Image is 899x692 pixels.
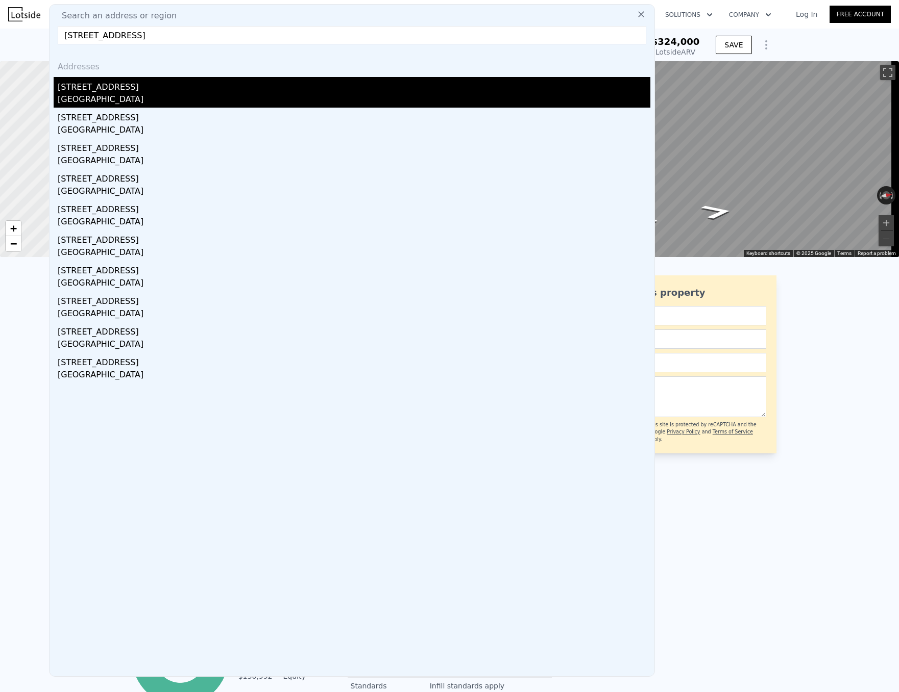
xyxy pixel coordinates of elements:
[54,10,177,22] span: Search an address or region
[58,26,646,44] input: Enter an address, city, region, neighborhood or zip code
[651,47,700,57] div: Lotside ARV
[6,236,21,251] a: Zoom out
[877,190,896,200] button: Reset the view
[54,53,650,77] div: Addresses
[784,9,830,19] a: Log In
[890,186,896,204] button: Rotate clockwise
[351,681,430,691] div: Standards
[582,353,766,372] input: Phone
[58,77,650,93] div: [STREET_ADDRESS]
[648,421,766,443] div: This site is protected by reCAPTCHA and the Google and apply.
[467,61,899,257] div: Street View
[58,230,650,246] div: [STREET_ADDRESS]
[58,155,650,169] div: [GEOGRAPHIC_DATA]
[6,221,21,236] a: Zoom in
[713,429,753,434] a: Terms of Service
[58,138,650,155] div: [STREET_ADDRESS]
[58,216,650,230] div: [GEOGRAPHIC_DATA]
[657,6,721,24] button: Solutions
[58,108,650,124] div: [STREET_ADDRESS]
[58,199,650,216] div: [STREET_ADDRESS]
[830,6,891,23] a: Free Account
[879,231,894,246] button: Zoom out
[58,124,650,138] div: [GEOGRAPHIC_DATA]
[582,306,766,325] input: Name
[879,215,894,230] button: Zoom in
[651,36,700,47] span: $324,000
[430,681,506,691] div: Infill standards apply
[58,352,650,369] div: [STREET_ADDRESS]
[746,250,790,257] button: Keyboard shortcuts
[756,35,776,55] button: Show Options
[582,329,766,349] input: Email
[880,65,895,80] button: Toggle fullscreen view
[58,291,650,307] div: [STREET_ADDRESS]
[688,201,745,223] path: Go North, S Guthrie Ave
[58,369,650,383] div: [GEOGRAPHIC_DATA]
[582,286,766,300] div: Ask about this property
[58,261,650,277] div: [STREET_ADDRESS]
[877,186,883,204] button: Rotate counterclockwise
[58,93,650,108] div: [GEOGRAPHIC_DATA]
[58,307,650,322] div: [GEOGRAPHIC_DATA]
[716,36,751,54] button: SAVE
[10,237,17,250] span: −
[667,429,700,434] a: Privacy Policy
[858,250,896,256] a: Report a problem
[58,185,650,199] div: [GEOGRAPHIC_DATA]
[10,222,17,235] span: +
[796,250,831,256] span: © 2025 Google
[58,322,650,338] div: [STREET_ADDRESS]
[8,7,40,21] img: Lotside
[58,169,650,185] div: [STREET_ADDRESS]
[721,6,780,24] button: Company
[837,250,852,256] a: Terms
[58,277,650,291] div: [GEOGRAPHIC_DATA]
[58,246,650,261] div: [GEOGRAPHIC_DATA]
[467,61,899,257] div: Map
[58,338,650,352] div: [GEOGRAPHIC_DATA]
